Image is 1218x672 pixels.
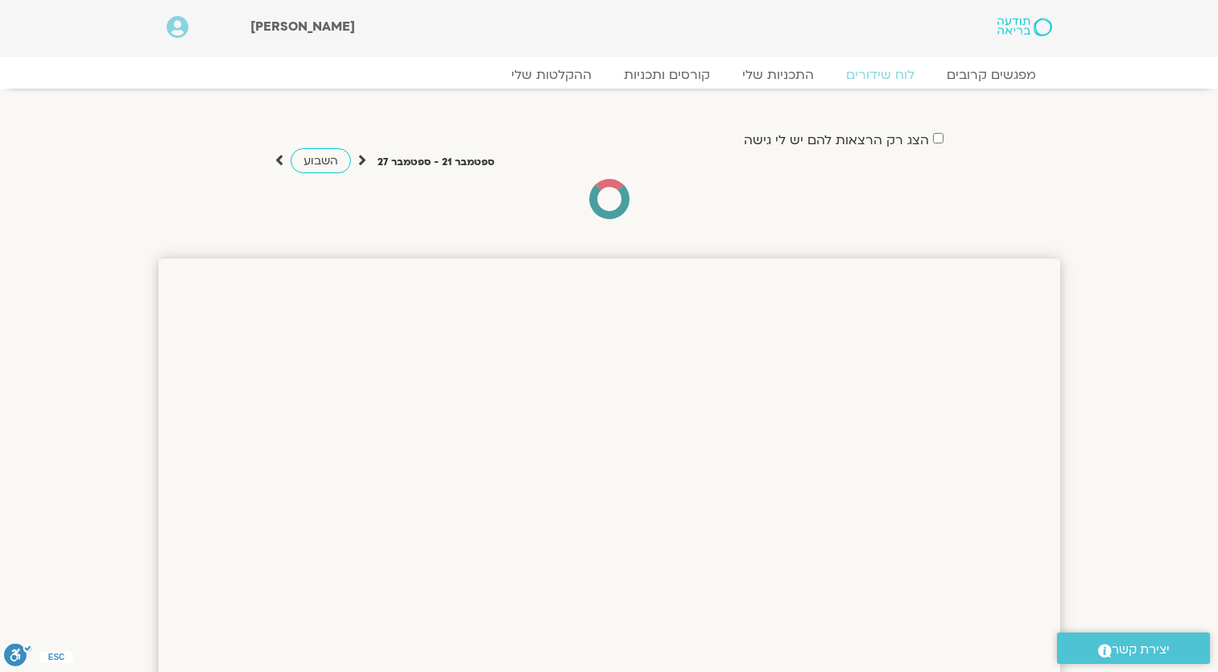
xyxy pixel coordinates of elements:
label: הצג רק הרצאות להם יש לי גישה [744,133,929,147]
a: לוח שידורים [830,67,931,83]
nav: Menu [167,67,1052,83]
a: מפגשים קרובים [931,67,1052,83]
a: ההקלטות שלי [495,67,608,83]
a: קורסים ותכניות [608,67,726,83]
span: יצירת קשר [1112,639,1170,661]
a: השבוע [291,148,351,173]
a: יצירת קשר [1057,633,1210,664]
span: השבוע [303,153,338,168]
a: התכניות שלי [726,67,830,83]
span: [PERSON_NAME] [250,18,355,35]
p: ספטמבר 21 - ספטמבר 27 [378,154,494,171]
